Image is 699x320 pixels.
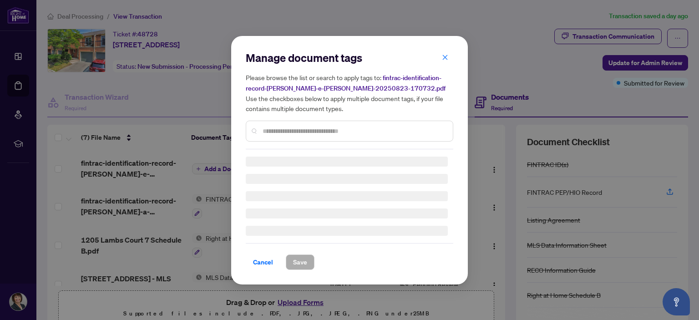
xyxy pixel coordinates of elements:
button: Open asap [663,288,690,315]
span: Cancel [253,255,273,269]
h2: Manage document tags [246,51,453,65]
h5: Please browse the list or search to apply tags to: Use the checkboxes below to apply multiple doc... [246,72,453,113]
button: Save [286,254,314,270]
button: Cancel [246,254,280,270]
span: fintrac-identification-record-[PERSON_NAME]-e-[PERSON_NAME]-20250823-170732.pdf [246,74,446,92]
span: close [442,54,448,60]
